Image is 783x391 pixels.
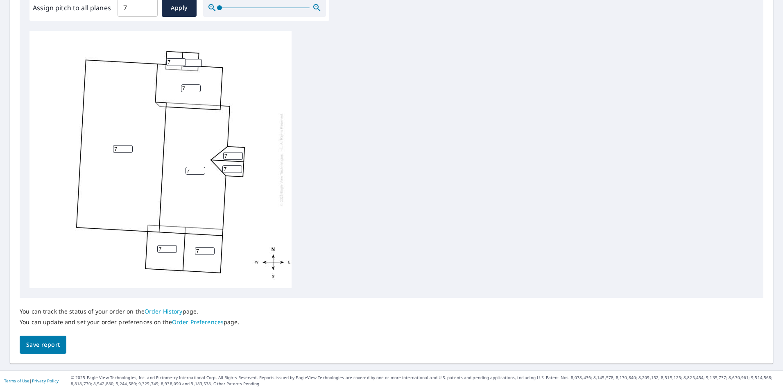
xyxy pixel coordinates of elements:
[33,3,111,13] label: Assign pitch to all planes
[71,375,779,387] p: © 2025 Eagle View Technologies, Inc. and Pictometry International Corp. All Rights Reserved. Repo...
[20,318,240,326] p: You can update and set your order preferences on the page.
[172,318,224,326] a: Order Preferences
[20,336,66,354] button: Save report
[168,3,190,13] span: Apply
[4,378,59,383] p: |
[26,340,60,350] span: Save report
[20,308,240,315] p: You can track the status of your order on the page.
[145,307,183,315] a: Order History
[32,378,59,384] a: Privacy Policy
[4,378,29,384] a: Terms of Use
